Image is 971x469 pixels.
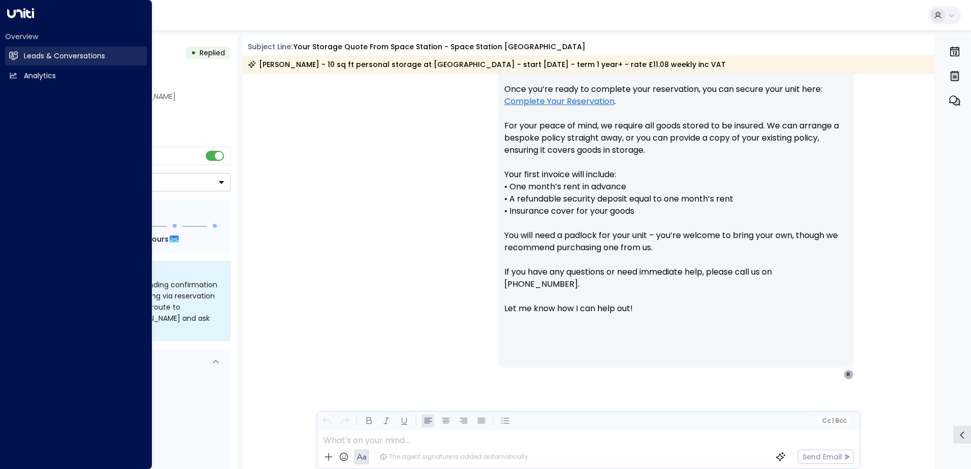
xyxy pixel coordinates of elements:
span: Subject Line: [248,42,293,52]
div: The agent signature is added automatically [380,452,528,461]
span: Replied [200,48,225,58]
div: R [844,370,854,380]
a: Complete Your Reservation [504,95,614,108]
h2: Leads & Conversations [24,51,105,61]
div: Follow Up Sequence [50,208,222,218]
h2: Analytics [24,71,56,81]
div: Your storage quote from Space Station - Space Station [GEOGRAPHIC_DATA] [294,42,586,52]
button: Undo [320,415,333,427]
div: Next Follow Up: [50,233,222,245]
span: Cc Bcc [822,417,846,424]
button: Cc|Bcc [818,416,850,426]
div: [PERSON_NAME] - 10 sq ft personal storage at [GEOGRAPHIC_DATA] - start [DATE] - term 1 year+ - ra... [248,59,726,70]
button: Redo [338,415,351,427]
div: • [191,44,196,62]
h2: Overview [5,31,147,42]
span: In about 22 hours [103,233,169,245]
a: Leads & Conversations [5,47,147,65]
span: | [832,417,834,424]
a: Analytics [5,66,147,85]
